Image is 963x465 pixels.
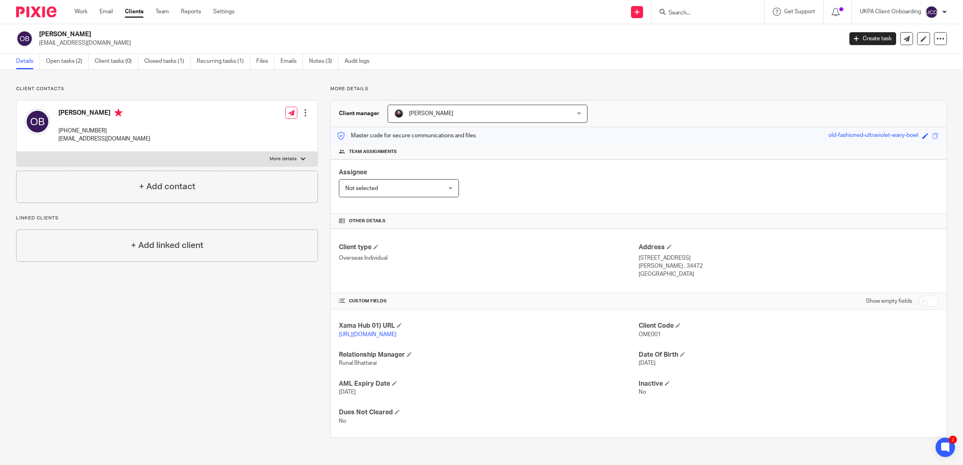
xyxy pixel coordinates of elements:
[181,8,201,16] a: Reports
[125,8,143,16] a: Clients
[394,109,404,118] img: My%20Photo.jpg
[639,254,938,262] p: [STREET_ADDRESS]
[349,149,397,155] span: Team assignments
[131,239,203,252] h4: + Add linked client
[339,332,396,337] a: [URL][DOMAIN_NAME]
[339,408,639,417] h4: Dues Not Cleared
[144,54,191,69] a: Closed tasks (1)
[100,8,113,16] a: Email
[925,6,938,19] img: svg%3E
[339,110,380,118] h3: Client manager
[349,218,386,224] span: Other details
[639,332,661,337] span: OME001
[280,54,303,69] a: Emails
[668,10,740,17] input: Search
[409,111,453,116] span: [PERSON_NAME]
[156,8,169,16] a: Team
[339,169,367,176] span: Assignee
[339,418,346,424] span: No
[345,186,378,191] span: Not selected
[309,54,338,69] a: Notes (3)
[639,322,938,330] h4: Client Code
[849,32,896,45] a: Create task
[339,360,377,366] span: Runal Bhattarai
[639,389,646,395] span: No
[114,109,122,117] i: Primary
[58,135,150,143] p: [EMAIL_ADDRESS][DOMAIN_NAME]
[639,360,656,366] span: [DATE]
[16,215,318,221] p: Linked clients
[58,127,150,135] p: [PHONE_NUMBER]
[330,86,947,92] p: More details
[39,30,678,39] h2: [PERSON_NAME]
[339,380,639,388] h4: AML Expiry Date
[639,270,938,278] p: [GEOGRAPHIC_DATA]
[58,109,150,119] h4: [PERSON_NAME]
[16,6,56,17] img: Pixie
[339,243,639,252] h4: Client type
[16,30,33,47] img: svg%3E
[860,8,921,16] p: UKPA Client Onboarding
[345,54,376,69] a: Audit logs
[46,54,89,69] a: Open tasks (2)
[75,8,87,16] a: Work
[828,131,918,141] div: old-fashioned-ultraviolet-wavy-bowl
[639,243,938,252] h4: Address
[16,86,318,92] p: Client contacts
[339,322,639,330] h4: Xama Hub 01) URL
[784,9,815,14] span: Get Support
[866,297,912,305] label: Show empty fields
[270,156,297,162] p: More details
[339,254,639,262] p: Overseas Individual
[197,54,250,69] a: Recurring tasks (1)
[95,54,138,69] a: Client tasks (0)
[39,39,837,47] p: [EMAIL_ADDRESS][DOMAIN_NAME]
[339,298,639,304] h4: CUSTOM FIELDS
[339,351,639,359] h4: Relationship Manager
[639,262,938,270] p: [PERSON_NAME] , 34472
[639,380,938,388] h4: Inactive
[213,8,235,16] a: Settings
[337,132,476,140] p: Master code for secure communications and files
[339,389,356,395] span: [DATE]
[256,54,274,69] a: Files
[16,54,40,69] a: Details
[949,436,957,444] div: 2
[25,109,50,134] img: svg%3E
[639,351,938,359] h4: Date Of Birth
[139,180,195,193] h4: + Add contact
